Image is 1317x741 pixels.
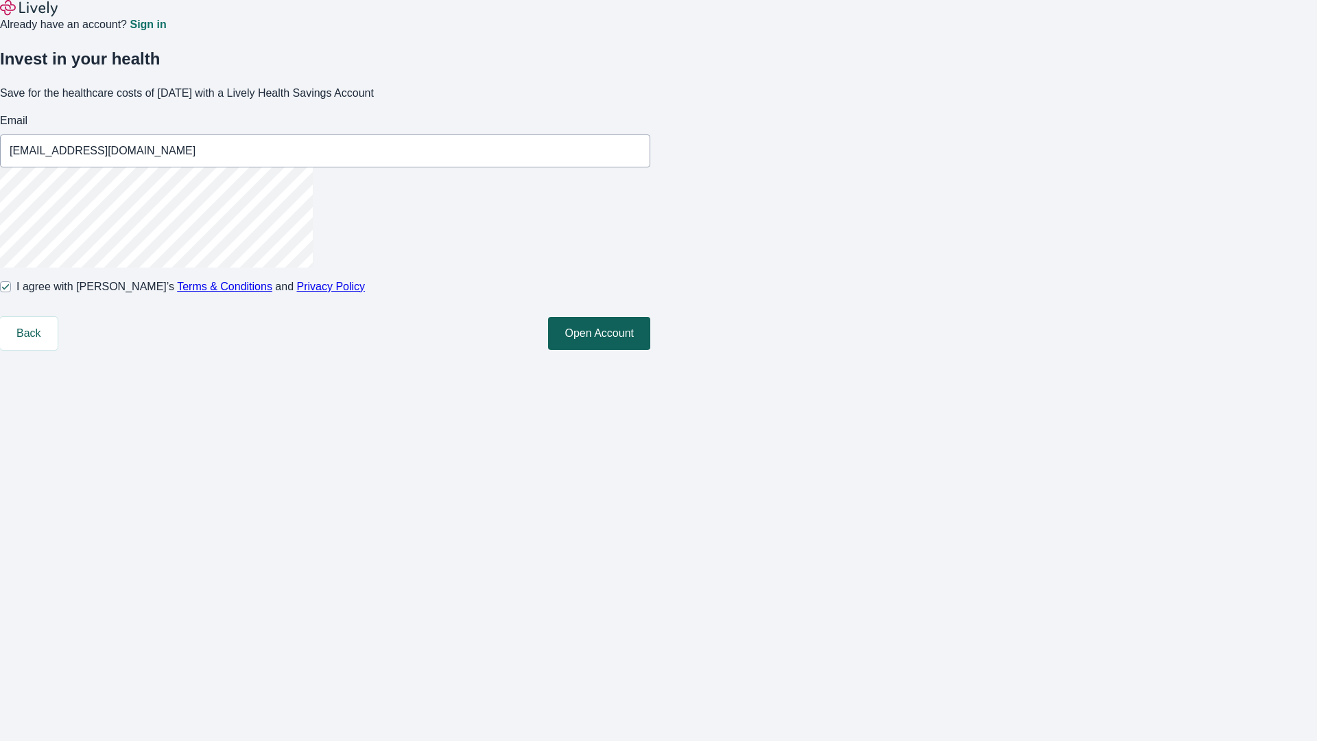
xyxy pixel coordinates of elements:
[16,279,365,295] span: I agree with [PERSON_NAME]’s and
[297,281,366,292] a: Privacy Policy
[177,281,272,292] a: Terms & Conditions
[548,317,650,350] button: Open Account
[130,19,166,30] a: Sign in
